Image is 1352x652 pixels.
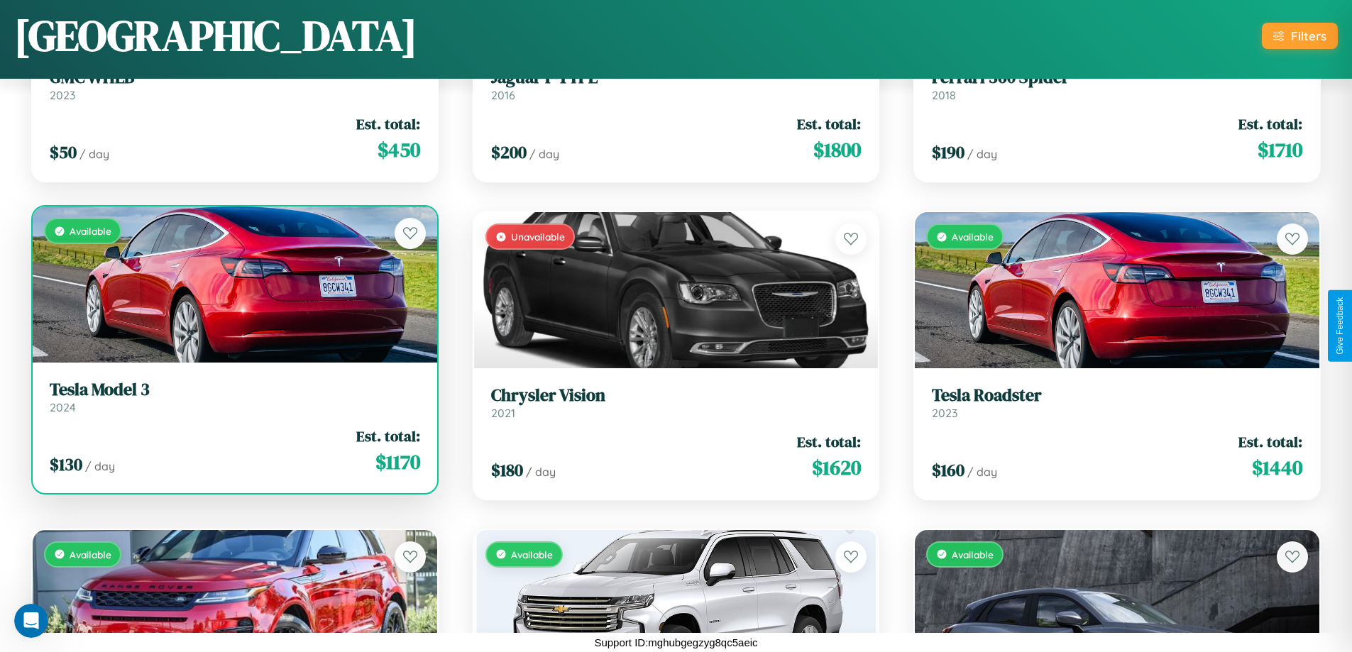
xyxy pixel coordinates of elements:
[952,548,994,560] span: Available
[491,88,515,102] span: 2016
[526,465,556,479] span: / day
[812,453,861,482] span: $ 1620
[50,380,420,400] h3: Tesla Model 3
[529,147,559,161] span: / day
[1258,136,1302,164] span: $ 1710
[511,548,553,560] span: Available
[356,114,420,134] span: Est. total:
[932,385,1302,406] h3: Tesla Roadster
[50,453,82,476] span: $ 130
[491,385,862,406] h3: Chrysler Vision
[594,633,757,652] p: Support ID: mghubgegzyg8qc5aeic
[50,400,76,414] span: 2024
[14,6,417,65] h1: [GEOGRAPHIC_DATA]
[967,465,997,479] span: / day
[813,136,861,164] span: $ 1800
[932,67,1302,102] a: Ferrari 360 Spider2018
[491,140,527,164] span: $ 200
[511,231,565,243] span: Unavailable
[50,380,420,414] a: Tesla Model 32024
[491,406,515,420] span: 2021
[50,67,420,102] a: GMC WHEB2023
[50,88,75,102] span: 2023
[1335,297,1345,355] div: Give Feedback
[932,140,964,164] span: $ 190
[1238,431,1302,452] span: Est. total:
[1252,453,1302,482] span: $ 1440
[932,88,956,102] span: 2018
[491,458,523,482] span: $ 180
[1262,23,1338,49] button: Filters
[932,385,1302,420] a: Tesla Roadster2023
[1238,114,1302,134] span: Est. total:
[491,67,862,102] a: Jaguar F-TYPE2016
[797,431,861,452] span: Est. total:
[70,225,111,237] span: Available
[356,426,420,446] span: Est. total:
[378,136,420,164] span: $ 450
[967,147,997,161] span: / day
[50,140,77,164] span: $ 50
[375,448,420,476] span: $ 1170
[70,548,111,560] span: Available
[14,604,48,638] iframe: Intercom live chat
[952,231,994,243] span: Available
[1291,28,1326,43] div: Filters
[932,406,957,420] span: 2023
[79,147,109,161] span: / day
[491,385,862,420] a: Chrysler Vision2021
[932,458,964,482] span: $ 160
[797,114,861,134] span: Est. total:
[85,459,115,473] span: / day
